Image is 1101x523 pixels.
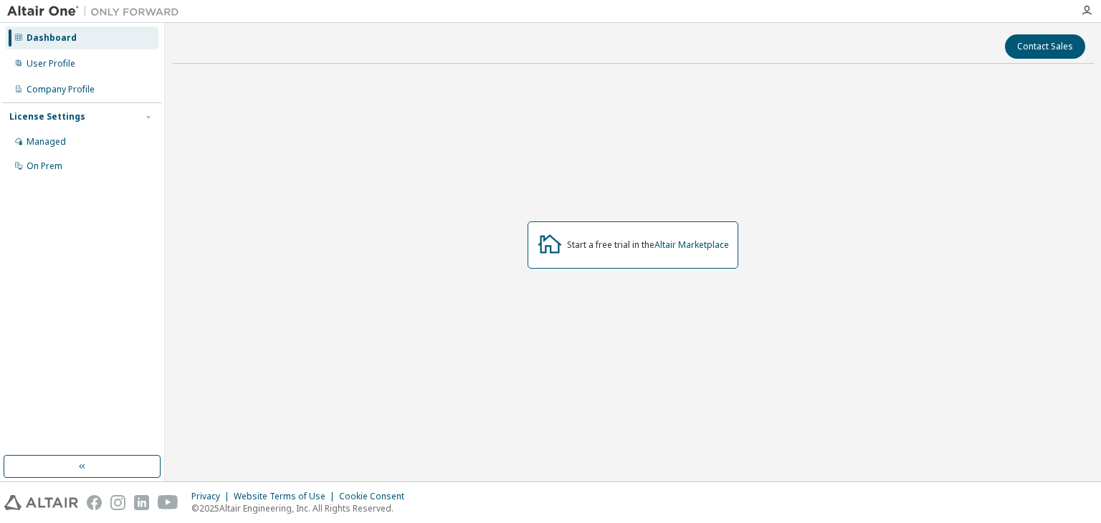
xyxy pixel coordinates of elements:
[234,491,339,502] div: Website Terms of Use
[191,502,413,514] p: © 2025 Altair Engineering, Inc. All Rights Reserved.
[1005,34,1085,59] button: Contact Sales
[191,491,234,502] div: Privacy
[134,495,149,510] img: linkedin.svg
[27,160,62,172] div: On Prem
[27,84,95,95] div: Company Profile
[27,136,66,148] div: Managed
[9,111,85,123] div: License Settings
[7,4,186,19] img: Altair One
[158,495,178,510] img: youtube.svg
[27,32,77,44] div: Dashboard
[339,491,413,502] div: Cookie Consent
[4,495,78,510] img: altair_logo.svg
[27,58,75,69] div: User Profile
[654,239,729,251] a: Altair Marketplace
[567,239,729,251] div: Start a free trial in the
[87,495,102,510] img: facebook.svg
[110,495,125,510] img: instagram.svg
